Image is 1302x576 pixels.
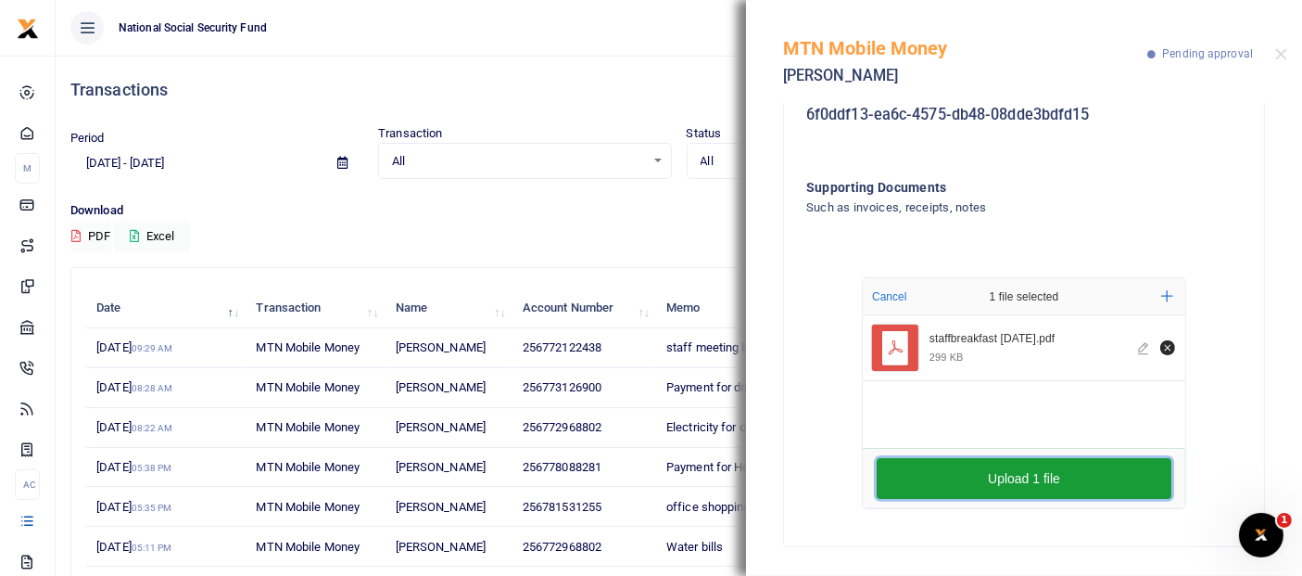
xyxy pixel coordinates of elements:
span: Payment for Honey [666,460,768,474]
span: National Social Security Fund [111,19,274,36]
span: [PERSON_NAME] [396,500,486,514]
span: 256773126900 [523,380,601,394]
span: [PERSON_NAME] [396,380,486,394]
span: MTN Mobile Money [256,460,360,474]
span: Pending approval [1162,47,1253,60]
button: PDF [70,221,111,252]
p: Download [70,201,1287,221]
span: [DATE] [96,340,172,354]
span: office shopping payment [666,500,799,514]
th: Date: activate to sort column descending [86,288,246,328]
h4: Transactions [70,80,1287,100]
span: [PERSON_NAME] [396,420,486,434]
span: MTN Mobile Money [256,500,360,514]
th: Account Number: activate to sort column ascending [512,288,656,328]
span: 256772968802 [523,540,601,554]
small: 09:29 AM [132,343,173,353]
input: select period [70,147,322,179]
h4: Such as invoices, receipts, notes [806,198,1167,218]
span: 256778088281 [523,460,601,474]
span: 256781531255 [523,500,601,514]
small: 05:38 PM [132,463,172,473]
iframe: Intercom live chat [1239,513,1283,557]
button: Cancel [866,285,912,309]
label: Transaction [378,124,442,143]
span: MTN Mobile Money [256,380,360,394]
button: Remove file [1157,338,1178,358]
span: All [701,152,953,171]
div: staffbreakfast August 2025.pdf [929,332,1127,347]
span: MTN Mobile Money [256,540,360,554]
h5: MTN Mobile Money [783,37,1147,59]
small: 05:11 PM [132,543,172,553]
span: MTN Mobile Money [256,340,360,354]
span: 256772968802 [523,420,601,434]
span: MTN Mobile Money [256,420,360,434]
span: Water bills [666,540,723,554]
button: Upload 1 file [877,458,1171,499]
span: Electricity for office [666,420,771,434]
span: [DATE] [96,380,172,394]
span: [DATE] [96,460,171,474]
span: [DATE] [96,420,172,434]
span: staff meeting breakfast [666,340,793,354]
button: Close [1275,48,1287,60]
span: [PERSON_NAME] [396,340,486,354]
li: Ac [15,469,40,500]
span: All [392,152,644,171]
th: Memo: activate to sort column ascending [656,288,840,328]
span: [PERSON_NAME] [396,540,486,554]
label: Status [687,124,722,143]
span: [DATE] [96,500,171,514]
span: Payment for drinking water [666,380,810,394]
button: Excel [114,221,190,252]
label: Period [70,129,105,147]
button: Add more files [1154,283,1181,310]
small: 05:35 PM [132,503,172,513]
h5: 6f0ddf13-ea6c-4575-db48-08dde3bdfd15 [806,106,1242,124]
img: logo-small [17,18,39,40]
span: [DATE] [96,540,171,554]
div: File Uploader [862,277,1186,509]
h5: [PERSON_NAME] [783,67,1147,85]
span: 256772122438 [523,340,601,354]
li: M [15,153,40,184]
a: logo-small logo-large logo-large [17,20,39,34]
small: 08:22 AM [132,423,173,433]
div: 1 file selected [945,278,1103,315]
button: Edit file staffbreakfast August 2025.pdf [1134,338,1155,358]
span: 1 [1277,513,1292,528]
small: 08:28 AM [132,383,173,393]
th: Name: activate to sort column ascending [386,288,512,328]
h4: Supporting Documents [806,177,1167,198]
div: 299 KB [929,351,964,364]
th: Transaction: activate to sort column ascending [246,288,385,328]
span: [PERSON_NAME] [396,460,486,474]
